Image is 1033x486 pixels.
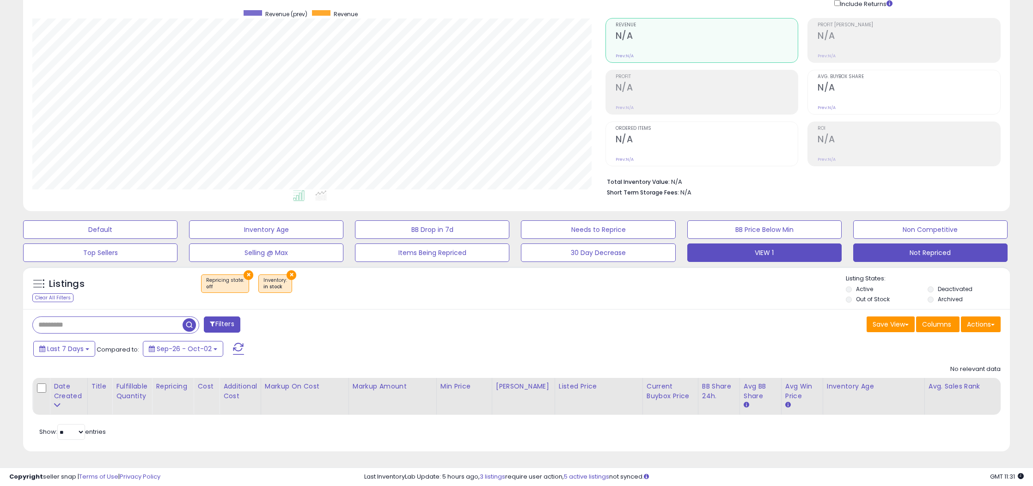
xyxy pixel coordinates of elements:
div: BB Share 24h. [702,382,736,401]
div: Avg BB Share [744,382,777,401]
div: Listed Price [559,382,639,391]
small: Prev: N/A [818,105,836,110]
button: BB Drop in 7d [355,220,509,239]
div: Inventory Age [827,382,921,391]
h2: N/A [818,30,1000,43]
button: Sep-26 - Oct-02 [143,341,223,357]
button: BB Price Below Min [687,220,842,239]
small: Prev: N/A [818,53,836,59]
span: Revenue [616,23,798,28]
div: No relevant data [950,365,1001,374]
div: Fulfillable Quantity [116,382,148,401]
span: Columns [922,320,951,329]
div: Markup Amount [353,382,433,391]
button: Selling @ Max [189,243,343,262]
b: Total Inventory Value: [607,178,670,186]
a: Terms of Use [79,472,118,481]
span: Revenue [334,10,358,18]
div: Cost [197,382,215,391]
div: [PERSON_NAME] [496,382,551,391]
button: 30 Day Decrease [521,243,675,262]
div: Title [92,382,108,391]
li: N/A [607,176,994,187]
div: Date Created [54,382,84,401]
span: Sep-26 - Oct-02 [157,344,212,353]
strong: Copyright [9,472,43,481]
div: Last InventoryLab Update: 5 hours ago, require user action, not synced. [364,473,1024,481]
span: Compared to: [97,345,139,354]
div: Min Price [440,382,488,391]
small: Avg BB Share. [744,401,749,409]
span: Ordered Items [616,126,798,131]
a: Privacy Policy [120,472,160,481]
span: Repricing state : [206,277,244,291]
span: Inventory : [263,277,287,291]
button: × [244,270,253,280]
small: Prev: N/A [818,157,836,162]
span: Show: entries [39,427,106,436]
button: Not Repriced [853,243,1008,262]
span: Profit [616,74,798,79]
label: Archived [938,295,963,303]
div: Avg Win Price [785,382,819,401]
div: Clear All Filters [32,293,73,302]
div: Repricing [156,382,189,391]
div: Markup on Cost [265,382,345,391]
span: Profit [PERSON_NAME] [818,23,1000,28]
h2: N/A [616,30,798,43]
a: 5 active listings [564,472,609,481]
label: Active [856,285,873,293]
button: Save View [867,316,915,332]
h2: N/A [616,82,798,95]
span: N/A [680,188,691,197]
button: VIEW 1 [687,243,842,262]
small: Prev: N/A [616,105,634,110]
h2: N/A [616,134,798,146]
button: Inventory Age [189,220,343,239]
div: Avg. Sales Rank [929,382,1022,391]
button: Default [23,220,177,239]
button: Last 7 Days [33,341,95,357]
button: Items Being Repriced [355,243,509,262]
button: Non Competitive [853,220,1008,239]
small: Avg Win Price. [785,401,791,409]
div: in stock [263,284,287,290]
span: Avg. Buybox Share [818,74,1000,79]
button: Needs to Reprice [521,220,675,239]
h5: Listings [49,278,85,291]
button: × [287,270,296,280]
button: Top Sellers [23,243,177,262]
h2: N/A [818,134,1000,146]
p: Listing States: [846,274,1010,283]
button: Actions [961,316,1001,332]
button: Filters [204,316,240,333]
span: 2025-10-11 11:31 GMT [990,472,1024,481]
small: Prev: N/A [616,157,634,162]
div: Additional Cost [223,382,257,401]
a: 3 listings [480,472,505,481]
label: Deactivated [938,285,972,293]
span: Revenue (prev) [265,10,307,18]
button: Columns [916,316,960,332]
b: Short Term Storage Fees: [607,188,679,196]
div: Current Buybox Price [647,382,694,401]
span: ROI [818,126,1000,131]
h2: N/A [818,82,1000,95]
div: seller snap | | [9,473,160,481]
span: Last 7 Days [47,344,84,353]
div: off [206,284,244,290]
small: Prev: N/A [616,53,634,59]
label: Out of Stock [856,295,890,303]
th: The percentage added to the cost of goods (COGS) that forms the calculator for Min & Max prices. [261,378,348,415]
